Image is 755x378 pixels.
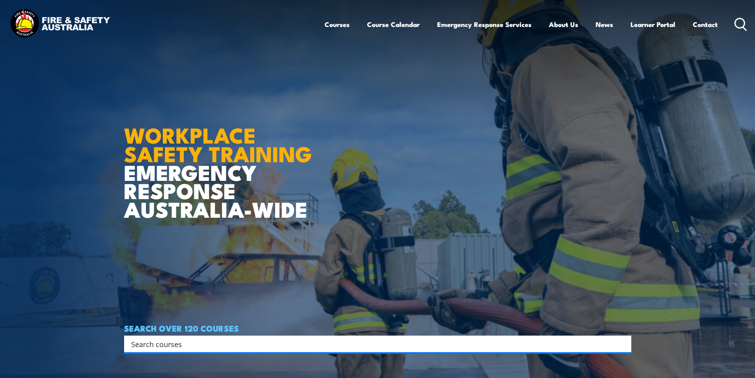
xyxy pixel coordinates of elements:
[437,14,531,35] a: Emergency Response Services
[367,14,420,35] a: Course Calendar
[325,14,350,35] a: Courses
[549,14,578,35] a: About Us
[596,14,613,35] a: News
[124,118,312,169] strong: WORKPLACE SAFETY TRAINING
[124,324,631,332] h4: SEARCH OVER 120 COURSES
[617,338,629,349] button: Search magnifier button
[133,338,615,349] form: Search form
[693,14,718,35] a: Contact
[124,106,318,218] h1: EMERGENCY RESPONSE AUSTRALIA-WIDE
[631,14,675,35] a: Learner Portal
[131,338,614,350] input: Search input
